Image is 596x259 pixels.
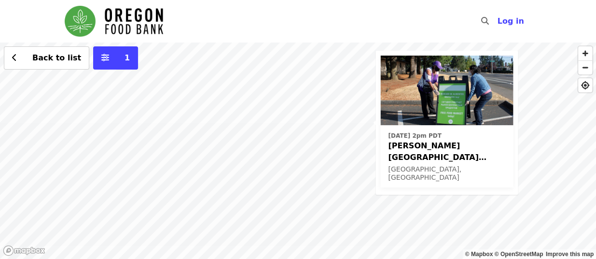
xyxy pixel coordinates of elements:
[93,46,138,70] button: More filters (1 selected)
[388,131,441,140] time: [DATE] 2pm PDT
[546,251,594,258] a: Map feedback
[101,53,109,62] i: sliders-h icon
[4,46,89,70] button: Back to list
[465,251,493,258] a: Mapbox
[388,140,505,163] span: [PERSON_NAME][GEOGRAPHIC_DATA] (Latino Network) - Free Food Market (16+)
[578,46,592,60] button: Zoom In
[578,78,592,92] button: Find My Location
[12,53,17,62] i: chevron-left icon
[494,251,543,258] a: OpenStreetMap
[125,53,130,62] span: 1
[380,56,513,187] a: See details for "Rigler Elementary School (Latino Network) - Free Food Market (16+)"
[388,165,505,182] div: [GEOGRAPHIC_DATA], [GEOGRAPHIC_DATA]
[578,60,592,74] button: Zoom Out
[497,16,524,26] span: Log in
[32,53,81,62] span: Back to list
[380,56,513,125] img: Rigler Elementary School (Latino Network) - Free Food Market (16+) organized by Oregon Food Bank
[494,10,502,33] input: Search
[65,6,163,37] img: Oregon Food Bank - Home
[489,12,531,31] button: Log in
[3,245,45,256] a: Mapbox logo
[481,16,488,26] i: search icon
